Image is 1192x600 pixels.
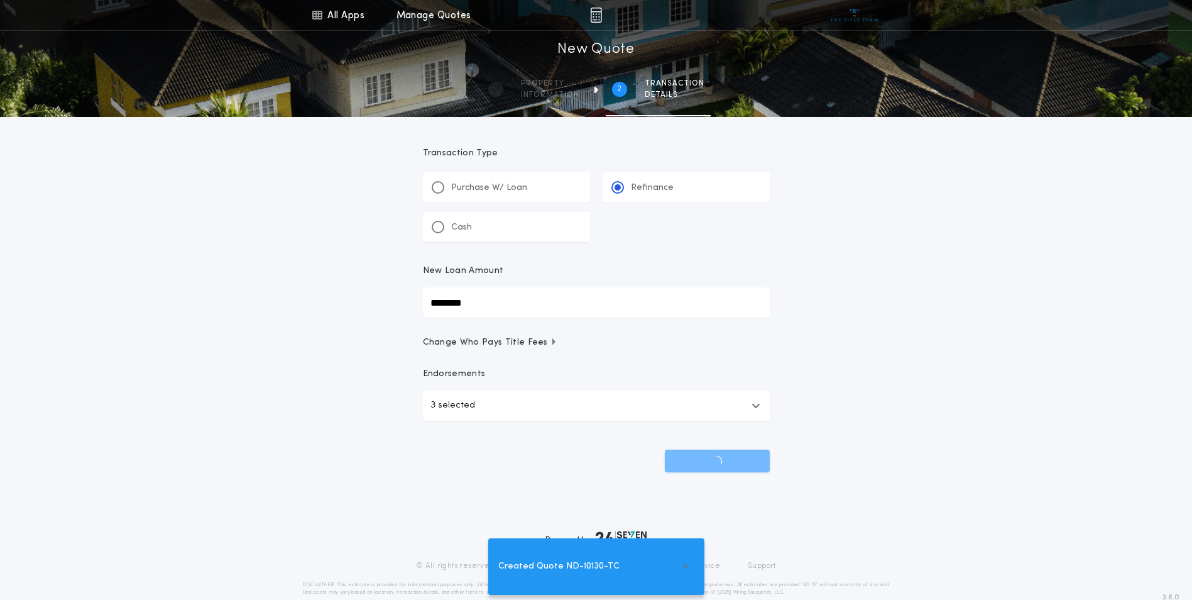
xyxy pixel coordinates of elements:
[831,9,878,21] img: vs-icon
[590,8,602,23] img: img
[545,531,647,546] div: Powered by
[423,391,770,421] button: 3 selected
[631,182,674,194] p: Refinance
[498,560,620,574] span: Created Quote ND-10130-TC
[423,368,770,381] p: Endorsements
[557,40,634,60] h1: New Quote
[423,336,558,349] span: Change Who Pays Title Fees
[645,79,704,89] span: Transaction
[430,398,475,413] p: 3 selected
[423,147,770,160] p: Transaction Type
[645,90,704,100] span: details
[451,221,472,234] p: Cash
[451,182,527,194] p: Purchase W/ Loan
[423,265,504,277] p: New Loan Amount
[521,90,579,100] span: information
[617,84,621,94] h2: 2
[596,531,647,546] img: logo
[521,79,579,89] span: Property
[423,336,770,349] button: Change Who Pays Title Fees
[423,287,770,318] input: New Loan Amount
